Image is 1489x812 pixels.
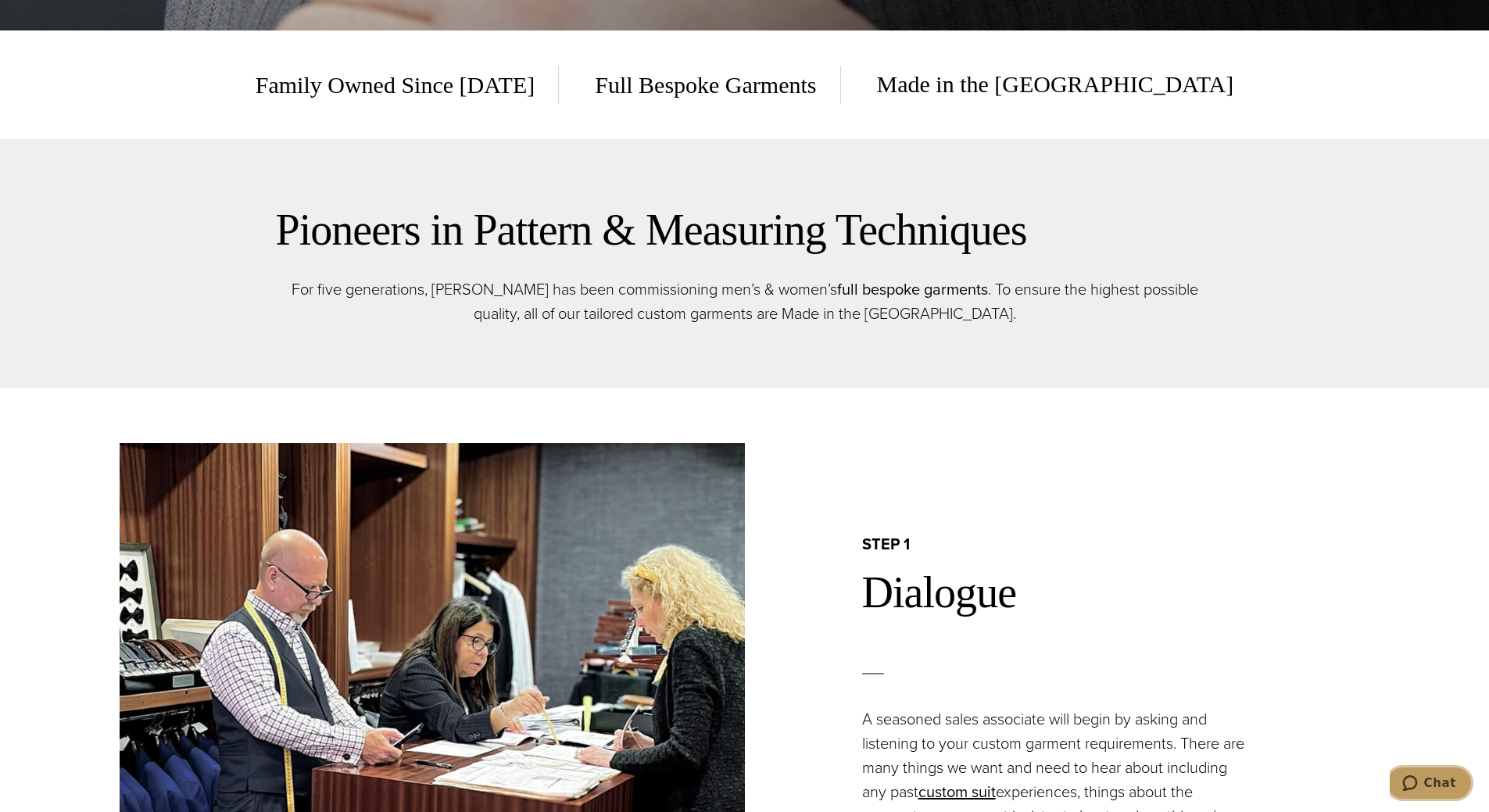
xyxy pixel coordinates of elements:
[276,277,1214,326] p: For five generations, [PERSON_NAME] has been commissioning men’s & women’s . To ensure the highes...
[837,277,988,301] a: full bespoke garments
[571,66,840,104] span: Full Bespoke Garments
[862,534,1370,554] h2: step 1
[862,566,1370,619] h2: Dialogue
[256,66,559,104] span: Family Owned Since [DATE]
[1390,765,1473,804] iframe: Opens a widget where you can chat to one of our agents
[276,202,1214,258] h2: Pioneers in Pattern & Measuring Techniques
[854,66,1234,104] span: Made in the [GEOGRAPHIC_DATA]
[918,780,996,803] a: custom suit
